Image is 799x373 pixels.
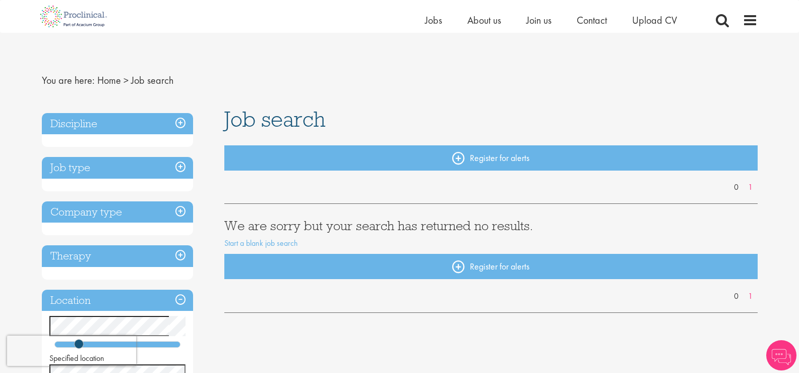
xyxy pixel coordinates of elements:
[42,201,193,223] h3: Company type
[42,157,193,179] h3: Job type
[467,14,501,27] a: About us
[224,145,758,171] a: Register for alerts
[42,290,193,311] h3: Location
[224,254,758,279] a: Register for alerts
[729,291,744,302] a: 0
[124,74,129,87] span: >
[224,105,326,133] span: Job search
[42,245,193,267] h3: Therapy
[42,74,95,87] span: You are here:
[224,219,758,232] h3: We are sorry but your search has returned no results.
[425,14,442,27] a: Jobs
[577,14,607,27] a: Contact
[97,74,121,87] a: breadcrumb link
[7,336,136,366] iframe: reCAPTCHA
[743,182,758,193] a: 1
[131,74,173,87] span: Job search
[632,14,677,27] a: Upload CV
[729,182,744,193] a: 0
[743,291,758,302] a: 1
[766,340,796,370] img: Chatbot
[42,113,193,135] h3: Discipline
[224,238,298,248] a: Start a blank job search
[526,14,551,27] a: Join us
